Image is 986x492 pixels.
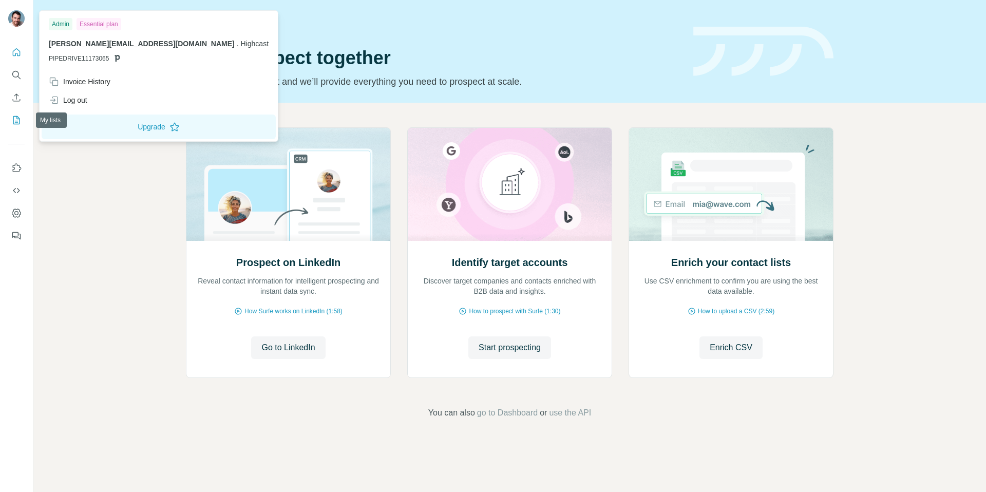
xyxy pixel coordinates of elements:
[710,342,752,354] span: Enrich CSV
[236,255,340,270] h2: Prospect on LinkedIn
[477,407,538,419] button: go to Dashboard
[469,307,560,316] span: How to prospect with Surfe (1:30)
[49,54,109,63] span: PIPEDRIVE11173065
[49,77,110,87] div: Invoice History
[251,336,325,359] button: Go to LinkedIn
[8,66,25,84] button: Search
[77,18,121,30] div: Essential plan
[241,40,269,48] span: Highcast
[42,115,276,139] button: Upgrade
[639,276,823,296] p: Use CSV enrichment to confirm you are using the best data available.
[468,336,551,359] button: Start prospecting
[8,43,25,62] button: Quick start
[671,255,791,270] h2: Enrich your contact lists
[49,18,72,30] div: Admin
[237,40,239,48] span: .
[186,128,391,241] img: Prospect on LinkedIn
[698,307,774,316] span: How to upload a CSV (2:59)
[407,128,612,241] img: Identify target accounts
[428,407,475,419] span: You can also
[693,27,833,77] img: banner
[197,276,380,296] p: Reveal contact information for intelligent prospecting and instant data sync.
[540,407,547,419] span: or
[629,128,833,241] img: Enrich your contact lists
[8,204,25,222] button: Dashboard
[8,111,25,129] button: My lists
[186,19,681,29] div: Quick start
[244,307,343,316] span: How Surfe works on LinkedIn (1:58)
[8,88,25,107] button: Enrich CSV
[452,255,568,270] h2: Identify target accounts
[49,40,235,48] span: [PERSON_NAME][EMAIL_ADDRESS][DOMAIN_NAME]
[8,226,25,245] button: Feedback
[549,407,591,419] button: use the API
[8,181,25,200] button: Use Surfe API
[418,276,601,296] p: Discover target companies and contacts enriched with B2B data and insights.
[8,10,25,27] img: Avatar
[8,159,25,177] button: Use Surfe on LinkedIn
[699,336,763,359] button: Enrich CSV
[186,48,681,68] h1: Let’s prospect together
[186,74,681,89] p: Pick your starting point and we’ll provide everything you need to prospect at scale.
[479,342,541,354] span: Start prospecting
[261,342,315,354] span: Go to LinkedIn
[49,95,87,105] div: Log out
